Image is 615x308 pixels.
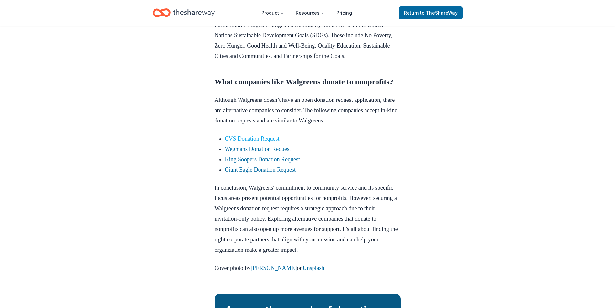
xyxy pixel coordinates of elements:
h2: What companies like Walgreens donate to nonprofits? [215,77,401,87]
a: Wegmans Donation Request [225,146,291,152]
a: CVS Donation Request [225,135,280,142]
span: to TheShareWay [420,10,458,16]
a: King Soopers Donation Request [225,156,300,163]
a: Home [153,5,215,20]
a: Pricing [331,6,357,19]
button: Product [256,6,289,19]
p: Furthermore, Walgreens aligns its community initiatives with the United Nations Sustainable Devel... [215,20,401,61]
a: Returnto TheShareWay [399,6,463,19]
nav: Main [256,5,357,20]
p: In conclusion, Walgreens' commitment to community service and its specific focus areas present po... [215,183,401,255]
a: Unsplash [303,265,324,271]
a: Giant Eagle Donation Request [225,166,296,173]
p: Cover photo by on [215,263,401,273]
p: Although Walgreens doesn’t have an open donation request application, there are alternative compa... [215,95,401,126]
span: Return [404,9,458,17]
button: Resources [291,6,330,19]
a: [PERSON_NAME] [251,265,297,271]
